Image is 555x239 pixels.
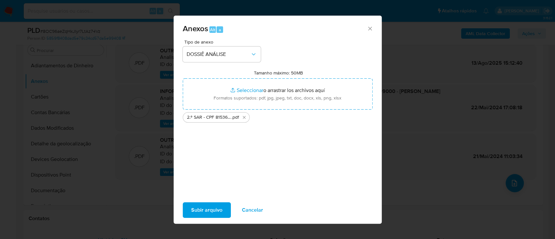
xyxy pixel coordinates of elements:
[184,40,262,44] span: Tipo de anexo
[367,25,373,31] button: Cerrar
[187,114,231,121] span: 2.º SAR - CPF 81536399000 - [PERSON_NAME]
[242,203,263,217] span: Cancelar
[183,23,208,34] span: Anexos
[183,202,231,218] button: Subir arquivo
[240,113,248,121] button: Eliminar 2.º SAR - CPF 81536399000 - ANDRIELI VIEIRA BERNI.pdf
[183,110,373,123] ul: Archivos seleccionados
[210,27,215,33] span: Alt
[219,27,221,33] span: a
[254,70,303,76] label: Tamanho máximo: 50MB
[231,114,239,121] span: .pdf
[187,51,250,58] span: DOSSIÊ ANÁLISE
[191,203,222,217] span: Subir arquivo
[233,202,271,218] button: Cancelar
[183,46,261,62] button: DOSSIÊ ANÁLISE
